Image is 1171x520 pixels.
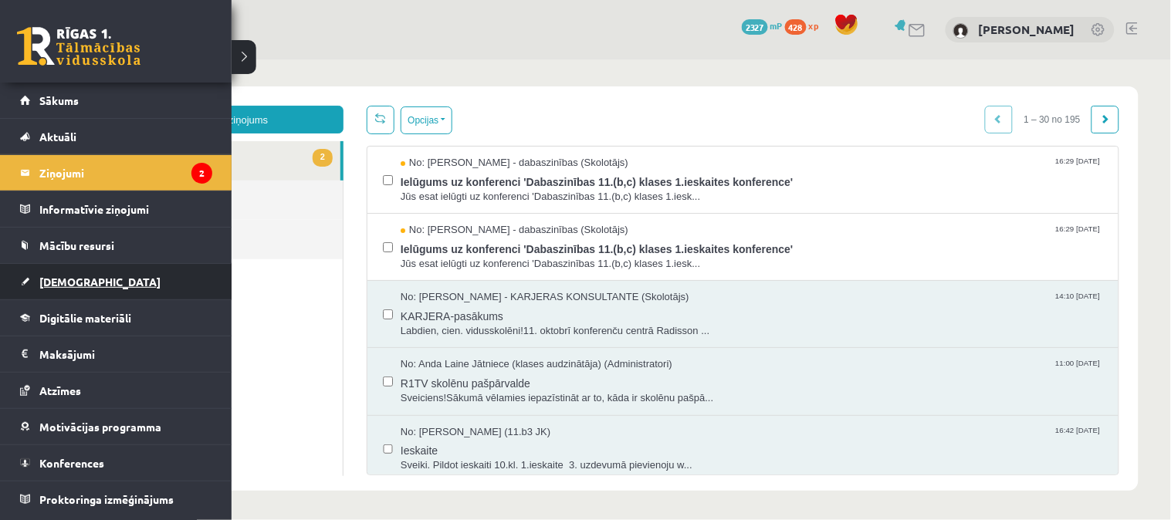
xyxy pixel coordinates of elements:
a: Ziņojumi2 [20,155,212,191]
a: Maksājumi [20,336,212,372]
a: No: [PERSON_NAME] (11.b3 JK) 16:42 [DATE] Ieskaite Sveiki. Pildot ieskaiti 10.kl. 1.ieskaite 3. u... [339,366,1041,414]
span: 16:29 [DATE] [990,96,1041,108]
a: Sākums [20,83,212,118]
legend: Ziņojumi [39,155,212,191]
legend: Informatīvie ziņojumi [39,191,212,227]
span: Konferences [39,456,104,470]
a: Informatīvie ziņojumi [20,191,212,227]
span: 1 – 30 no 195 [951,46,1031,74]
span: Labdien, cien. vidusskolēni!11. oktobrī konferenču centrā Radisson ... [339,265,1041,279]
a: No: [PERSON_NAME] - KARJERAS KONSULTANTE (Skolotājs) 14:10 [DATE] KARJERA-pasākums Labdien, cien.... [339,231,1041,279]
span: No: [PERSON_NAME] - KARJERAS KONSULTANTE (Skolotājs) [339,231,628,245]
span: KARJERA-pasākums [339,245,1041,265]
span: Ielūgums uz konferenci 'Dabaszinības 11.(b,c) klases 1.ieskaites konference' [339,111,1041,130]
span: Proktoringa izmēģinājums [39,492,174,506]
a: Rīgas 1. Tālmācības vidusskola [17,27,140,66]
a: No: Anda Laine Jātniece (klases audzinātāja) (Administratori) 11:00 [DATE] R1TV skolēnu pašpārval... [339,298,1041,346]
span: mP [770,19,783,32]
a: 2327 mP [742,19,783,32]
a: Konferences [20,445,212,481]
span: Ieskaite [339,380,1041,399]
a: Proktoringa izmēģinājums [20,481,212,517]
button: Opcijas [339,47,391,75]
a: Motivācijas programma [20,409,212,444]
span: 2327 [742,19,768,35]
a: [PERSON_NAME] [979,22,1075,37]
span: Sveiki. Pildot ieskaiti 10.kl. 1.ieskaite 3. uzdevumā pievienoju w... [339,399,1041,414]
span: No: [PERSON_NAME] - dabaszinības (Skolotājs) [339,96,567,111]
img: Alvis Skrastiņš [953,23,969,39]
span: Atzīmes [39,383,81,397]
i: 2 [191,163,212,184]
legend: Maksājumi [39,336,212,372]
a: 2Ienākošie [46,82,279,121]
a: Mācību resursi [20,228,212,263]
span: No: Anda Laine Jātniece (klases audzinātāja) (Administratori) [339,298,611,312]
span: 16:29 [DATE] [990,164,1041,175]
span: xp [809,19,819,32]
a: Aktuāli [20,119,212,154]
a: Dzēstie [46,160,281,200]
span: Mācību resursi [39,238,114,252]
span: Jūs esat ielūgti uz konferenci 'Dabaszinības 11.(b,c) klases 1.iesk... [339,198,1041,212]
a: 428 xp [785,19,827,32]
span: Sveiciens!Sākumā vēlamies iepazīstināt ar to, kāda ir skolēnu pašpā... [339,332,1041,346]
a: Atzīmes [20,373,212,408]
a: No: [PERSON_NAME] - dabaszinības (Skolotājs) 16:29 [DATE] Ielūgums uz konferenci 'Dabaszinības 11... [339,164,1041,211]
span: 16:42 [DATE] [990,366,1041,377]
a: Digitālie materiāli [20,300,212,336]
span: Jūs esat ielūgti uz konferenci 'Dabaszinības 11.(b,c) klases 1.iesk... [339,130,1041,145]
span: 14:10 [DATE] [990,231,1041,242]
a: No: [PERSON_NAME] - dabaszinības (Skolotājs) 16:29 [DATE] Ielūgums uz konferenci 'Dabaszinības 11... [339,96,1041,144]
span: No: [PERSON_NAME] - dabaszinības (Skolotājs) [339,164,567,178]
span: 11:00 [DATE] [990,298,1041,309]
span: R1TV skolēnu pašpārvalde [339,312,1041,332]
span: Sākums [39,93,79,107]
span: Digitālie materiāli [39,311,131,325]
span: Aktuāli [39,130,76,144]
span: 2 [251,89,271,107]
a: Jauns ziņojums [46,46,282,74]
span: 428 [785,19,807,35]
a: Nosūtītie [46,121,281,160]
a: [DEMOGRAPHIC_DATA] [20,264,212,299]
span: [DEMOGRAPHIC_DATA] [39,275,161,289]
span: No: [PERSON_NAME] (11.b3 JK) [339,366,489,380]
span: Ielūgums uz konferenci 'Dabaszinības 11.(b,c) klases 1.ieskaites konference' [339,178,1041,198]
span: Motivācijas programma [39,420,161,434]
